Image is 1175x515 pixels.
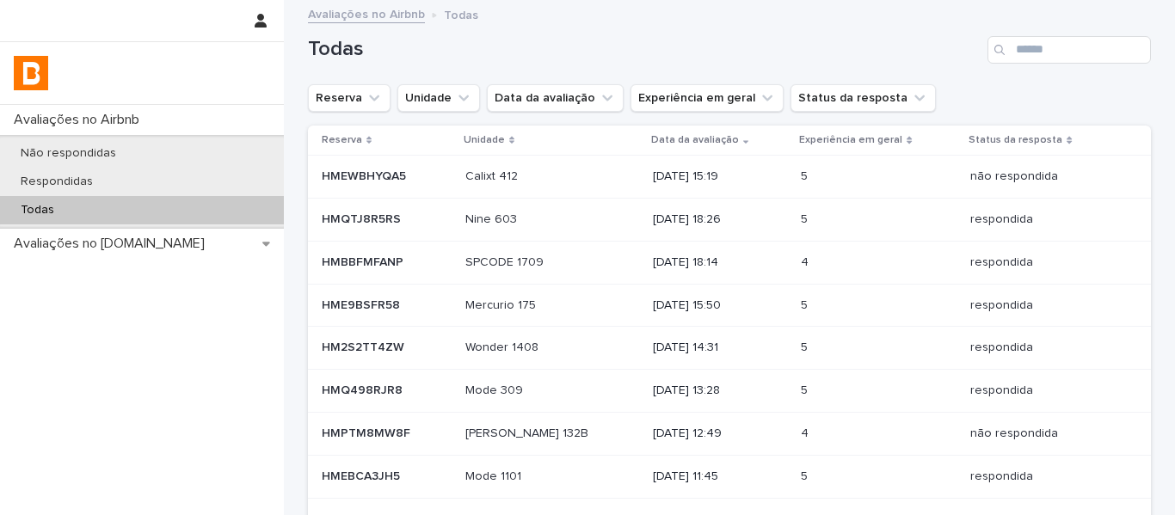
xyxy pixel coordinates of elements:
[308,412,1151,455] tr: HMPTM8MW8FHMPTM8MW8F [PERSON_NAME] 132B[PERSON_NAME] 132B [DATE] 12:4944 não respondidanão respon...
[7,236,218,252] p: Avaliações no [DOMAIN_NAME]
[801,252,812,270] p: 4
[322,295,403,313] p: HME9BSFR58
[653,255,787,270] p: [DATE] 18:14
[322,252,407,270] p: HMBBFMFANP
[801,209,811,227] p: 5
[308,284,1151,327] tr: HME9BSFR58HME9BSFR58 Mercurio 175Mercurio 175 [DATE] 15:5055 respondidarespondida
[397,84,480,112] button: Unidade
[7,146,130,161] p: Não respondidas
[801,295,811,313] p: 5
[487,84,624,112] button: Data da avaliação
[308,37,981,62] h1: Todas
[970,380,1037,398] p: respondida
[322,166,409,184] p: HMEWBHYQA5
[308,241,1151,284] tr: HMBBFMFANPHMBBFMFANP SPCODE 1709SPCODE 1709 [DATE] 18:1444 respondidarespondida
[653,426,787,441] p: [DATE] 12:49
[308,84,391,112] button: Reserva
[970,166,1061,184] p: não respondida
[322,209,404,227] p: HMQTJ8R5RS
[322,423,414,441] p: HMPTM8MW8F
[322,131,362,150] p: Reserva
[322,337,408,355] p: HM2S2TT4ZW
[465,295,539,313] p: Mercurio 175
[653,383,787,398] p: [DATE] 13:28
[987,36,1151,64] input: Search
[322,380,406,398] p: HMQ498RJR8
[465,166,521,184] p: Calixt 412
[653,169,787,184] p: [DATE] 15:19
[465,466,525,484] p: Mode 1101
[322,466,403,484] p: HMEBCA3JH5
[970,295,1037,313] p: respondida
[799,131,902,150] p: Experiência em geral
[308,156,1151,199] tr: HMEWBHYQA5HMEWBHYQA5 Calixt 412Calixt 412 [DATE] 15:1955 não respondidanão respondida
[465,252,547,270] p: SPCODE 1709
[970,466,1037,484] p: respondida
[465,337,542,355] p: Wonder 1408
[631,84,784,112] button: Experiência em geral
[801,166,811,184] p: 5
[653,298,787,313] p: [DATE] 15:50
[308,198,1151,241] tr: HMQTJ8R5RSHMQTJ8R5RS Nine 603Nine 603 [DATE] 18:2655 respondidarespondida
[653,212,787,227] p: [DATE] 18:26
[308,455,1151,498] tr: HMEBCA3JH5HMEBCA3JH5 Mode 1101Mode 1101 [DATE] 11:4555 respondidarespondida
[970,209,1037,227] p: respondida
[969,131,1062,150] p: Status da resposta
[465,423,592,441] p: [PERSON_NAME] 132B
[7,175,107,189] p: Respondidas
[308,327,1151,370] tr: HM2S2TT4ZWHM2S2TT4ZW Wonder 1408Wonder 1408 [DATE] 14:3155 respondidarespondida
[7,203,68,218] p: Todas
[464,131,505,150] p: Unidade
[791,84,936,112] button: Status da resposta
[444,4,478,23] p: Todas
[801,380,811,398] p: 5
[970,252,1037,270] p: respondida
[308,3,425,23] a: Avaliações no Airbnb
[970,423,1061,441] p: não respondida
[7,112,153,128] p: Avaliações no Airbnb
[14,56,48,90] img: cYSl4B5TT2v8k4nbwGwX
[653,340,787,355] p: [DATE] 14:31
[801,423,812,441] p: 4
[651,131,739,150] p: Data da avaliação
[465,209,520,227] p: Nine 603
[801,466,811,484] p: 5
[970,337,1037,355] p: respondida
[465,380,526,398] p: Mode 309
[308,370,1151,413] tr: HMQ498RJR8HMQ498RJR8 Mode 309Mode 309 [DATE] 13:2855 respondidarespondida
[801,337,811,355] p: 5
[653,469,787,484] p: [DATE] 11:45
